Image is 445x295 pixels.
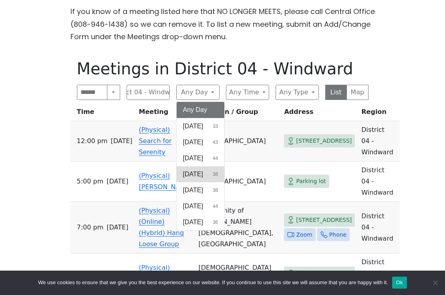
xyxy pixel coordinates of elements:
span: 36 results [213,219,218,226]
button: [DATE]38 results [177,182,225,198]
span: 12:00 PM [77,136,108,147]
button: Search [107,85,120,100]
td: [DEMOGRAPHIC_DATA] Kailua [195,253,281,294]
span: [DATE] [183,201,203,211]
button: [DATE]33 results [177,118,225,134]
span: [DATE] [107,176,128,187]
span: We use cookies to ensure that we give you the best experience on our website. If you continue to ... [38,279,388,287]
a: (Physical) Gripers - [DATE] [139,264,190,283]
span: [DATE] [107,222,128,233]
button: [DATE]44 results [177,198,225,214]
th: Meeting [136,106,195,121]
button: District 04 - Windward [127,85,170,100]
th: Location / Group [195,106,281,121]
td: [GEOGRAPHIC_DATA] [195,121,281,161]
td: District 04 - Windward [358,161,400,202]
th: Address [281,106,358,121]
button: [DATE]38 results [177,166,225,182]
td: District 04 - Windward [358,253,400,294]
span: 33 results [213,123,218,130]
span: [DATE] [183,217,203,227]
a: (Physical) (Online) (Hybrid) Hang Loose Group [139,207,184,248]
button: Any Type [276,85,319,100]
span: 43 results [213,139,218,146]
span: [STREET_ADDRESS] [296,136,352,146]
span: 7:00 PM [77,268,104,279]
span: 44 results [213,203,218,210]
button: Any Time [226,85,269,100]
input: Search [77,85,108,100]
td: District 04 - Windward [358,121,400,161]
span: 5:00 PM [77,176,104,187]
span: 44 results [213,155,218,162]
span: Zoom [296,230,312,240]
td: Community of [PERSON_NAME][DEMOGRAPHIC_DATA], [GEOGRAPHIC_DATA] [195,202,281,253]
span: [DATE] [183,185,203,195]
button: [DATE]36 results [177,214,225,230]
th: Time [70,106,136,121]
span: [DATE] [183,122,203,131]
td: District 04 - Windward [358,202,400,253]
button: Ok [392,277,407,289]
a: (Physical) Search for Serenity [139,126,172,156]
td: [GEOGRAPHIC_DATA] [195,161,281,202]
span: [DATE] [183,138,203,147]
span: [DATE] [107,268,128,279]
span: No [431,279,439,287]
span: Parking lot [296,176,326,186]
span: [STREET_ADDRESS] [296,215,352,225]
span: 38 results [213,171,218,178]
div: Any Day [176,102,225,231]
button: Map [346,85,368,100]
p: If you know of a meeting listed here that NO LONGER MEETS, please call Central Office (808-946-14... [70,5,375,43]
button: Any Day [177,102,225,118]
span: [DATE] [183,153,203,163]
span: 7:00 PM [77,222,104,233]
a: (Physical) [PERSON_NAME] [139,172,192,191]
span: [DATE] [183,169,203,179]
th: Region [358,106,400,121]
span: 38 results [213,187,218,194]
button: List [325,85,347,100]
span: [STREET_ADDRESS] [296,268,352,278]
span: [DATE] [111,136,132,147]
span: Phone [329,230,346,240]
button: Any Day [176,85,219,100]
button: [DATE]43 results [177,134,225,150]
h1: Meetings in District 04 - Windward [77,59,368,78]
button: [DATE]44 results [177,150,225,166]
